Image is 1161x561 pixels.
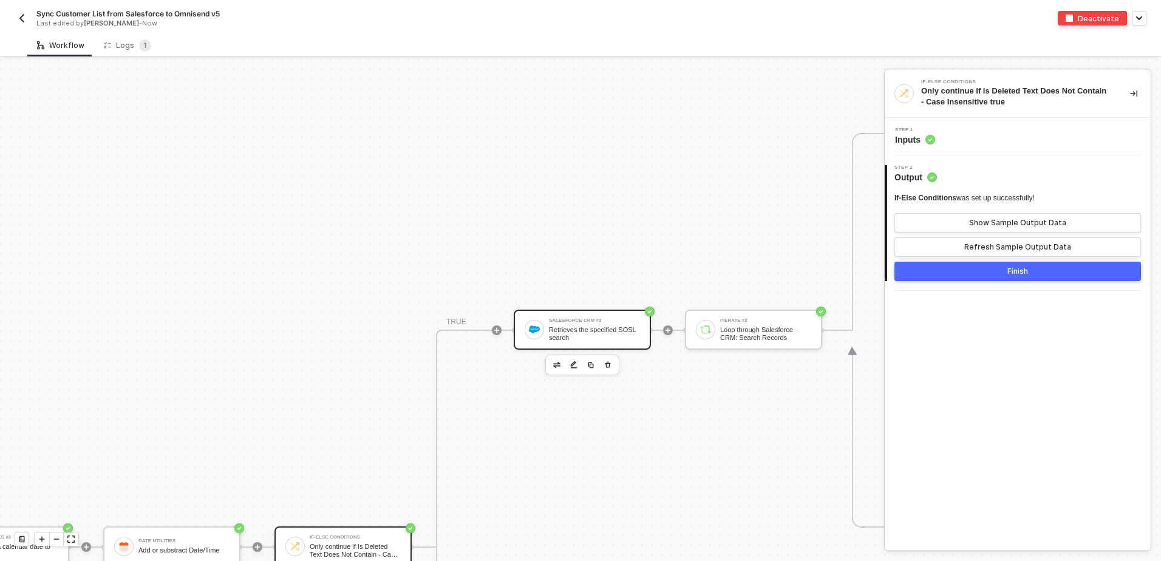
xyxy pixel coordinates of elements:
div: Step 1Inputs [885,127,1151,146]
div: Iterate #2 [720,318,811,323]
span: icon-success-page [406,523,415,533]
div: Add or substract Date/Time [138,546,230,554]
button: back [15,11,29,25]
div: Refresh Sample Output Data [964,242,1071,252]
span: Sync Customer List from Salesforce to Omnisend v5 [36,8,220,19]
span: icon-minus [53,535,60,543]
img: icon [290,541,301,552]
div: Retrieves the specified SOSL search [549,326,640,341]
span: icon-play [38,535,46,543]
img: icon [700,324,711,335]
span: icon-play [664,327,672,334]
div: Show Sample Output Data [969,218,1066,228]
div: If-Else Conditions [310,535,401,540]
span: [PERSON_NAME] [84,19,139,27]
span: icon-success-page [63,523,73,533]
span: icon-play [493,327,500,334]
img: icon [118,541,129,552]
span: icon-expand [67,535,75,543]
span: icon-success-page [645,307,655,316]
div: Only continue if Is Deleted Text Does Not Contain - Case Insensitive true [921,86,1111,107]
div: Deactivate [1078,13,1119,24]
div: Step 2Output If-Else Conditionswas set up successfully!Show Sample Output DataRefresh Sample Outp... [885,165,1151,281]
div: Logs [104,39,151,52]
span: icon-success-page [234,523,244,533]
img: integration-icon [899,88,910,99]
span: Step 2 [894,165,937,170]
div: was set up successfully! [894,193,1035,203]
button: Refresh Sample Output Data [894,237,1141,257]
span: Output [894,171,937,183]
span: icon-collapse-right [1130,90,1137,97]
div: Salesforce CRM #3 [549,318,640,323]
span: icon-play [254,543,261,551]
div: If-Else Conditions [921,80,1103,84]
img: deactivate [1066,15,1073,22]
img: icon [529,324,540,335]
div: Finish [1007,267,1028,276]
img: edit-cred [570,361,577,369]
span: icon-play [83,543,90,551]
img: back [17,13,27,23]
div: Loop through Salesforce CRM: Search Records [720,326,811,341]
span: 1 [143,41,147,50]
button: edit-cred [567,358,581,372]
div: Last edited by - Now [36,19,553,28]
sup: 1 [139,39,151,52]
button: Finish [894,262,1141,281]
span: icon-success-page [816,307,826,316]
img: copy-block [587,361,594,369]
button: deactivateDeactivate [1058,11,1127,25]
img: edit-cred [553,362,560,368]
button: copy-block [584,358,598,372]
div: TRUE [446,316,466,328]
div: Workflow [37,41,84,50]
button: edit-cred [550,358,564,372]
div: Date Utilities [138,539,230,543]
div: Only continue if Is Deleted Text Does Not Contain - Case Insensitive true [310,543,401,558]
button: Show Sample Output Data [894,213,1141,233]
span: Step 1 [895,127,935,132]
span: If-Else Conditions [894,194,956,202]
span: Inputs [895,134,935,146]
